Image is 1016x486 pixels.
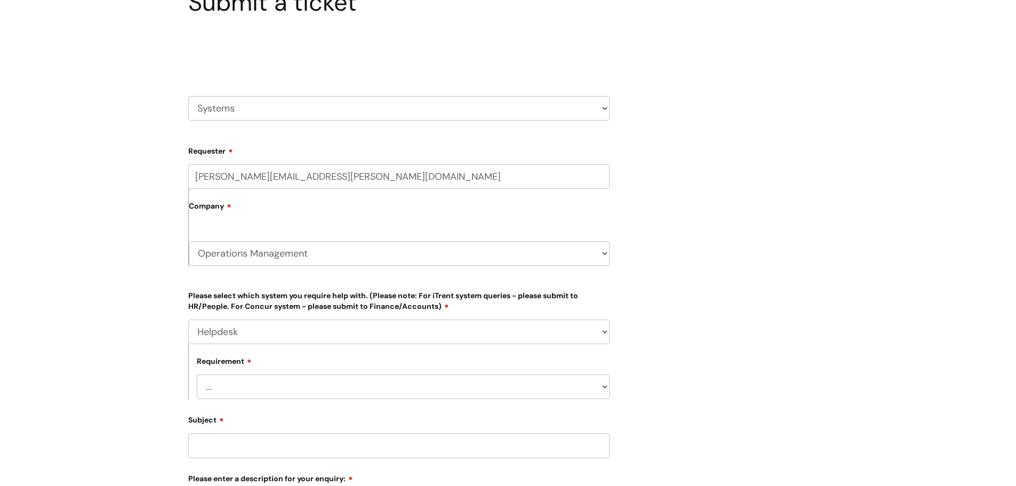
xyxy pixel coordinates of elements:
[188,143,610,156] label: Requester
[189,198,610,222] label: Company
[188,289,610,311] label: Please select which system you require help with. (Please note: For iTrent system queries - pleas...
[188,42,610,61] h2: Select issue type
[188,471,610,483] label: Please enter a description for your enquiry:
[188,412,610,425] label: Subject
[197,355,252,366] label: Requirement
[188,164,610,189] input: Email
